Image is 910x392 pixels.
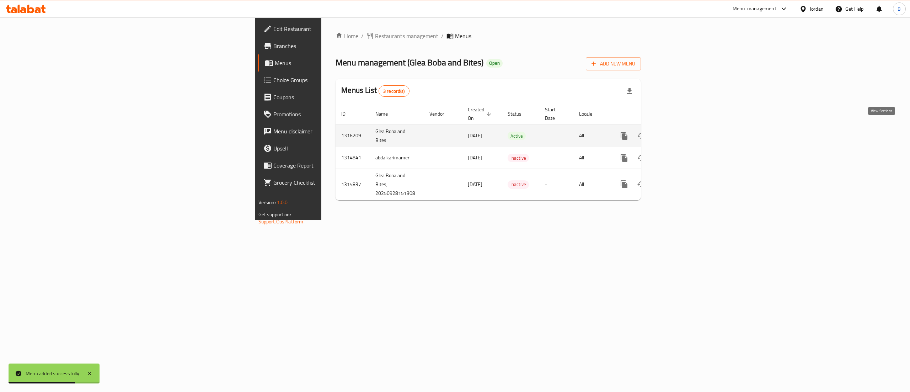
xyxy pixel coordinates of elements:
[441,32,444,40] li: /
[633,176,650,193] button: Change Status
[375,110,397,118] span: Name
[429,110,454,118] span: Vendor
[468,131,482,140] span: [DATE]
[336,54,483,70] span: Menu management ( Glea Boba and Bites )
[336,32,641,40] nav: breadcrumb
[468,180,482,189] span: [DATE]
[273,178,401,187] span: Grocery Checklist
[258,157,407,174] a: Coverage Report
[810,5,824,13] div: Jordan
[258,174,407,191] a: Grocery Checklist
[273,76,401,84] span: Choice Groups
[573,125,610,147] td: All
[258,71,407,89] a: Choice Groups
[258,198,276,207] span: Version:
[539,125,573,147] td: -
[508,180,529,189] div: Inactive
[455,32,471,40] span: Menus
[273,93,401,101] span: Coupons
[616,127,633,144] button: more
[468,153,482,162] span: [DATE]
[258,54,407,71] a: Menus
[508,132,526,140] span: Active
[341,85,409,97] h2: Menus List
[508,110,531,118] span: Status
[258,123,407,140] a: Menu disclaimer
[273,25,401,33] span: Edit Restaurant
[616,149,633,166] button: more
[573,169,610,200] td: All
[258,106,407,123] a: Promotions
[379,85,409,97] div: Total records count
[486,60,503,66] span: Open
[610,103,690,125] th: Actions
[586,57,641,70] button: Add New Menu
[258,210,291,219] span: Get support on:
[277,198,288,207] span: 1.0.0
[273,110,401,118] span: Promotions
[573,147,610,169] td: All
[341,110,355,118] span: ID
[375,32,438,40] span: Restaurants management
[258,89,407,106] a: Coupons
[539,147,573,169] td: -
[258,140,407,157] a: Upsell
[258,37,407,54] a: Branches
[898,5,901,13] span: B
[539,169,573,200] td: -
[258,20,407,37] a: Edit Restaurant
[273,127,401,136] span: Menu disclaimer
[508,180,529,189] span: Inactive
[468,105,493,122] span: Created On
[633,149,650,166] button: Change Status
[379,88,409,95] span: 3 record(s)
[26,370,80,377] div: Menu added successfully
[273,144,401,153] span: Upsell
[508,154,529,162] span: Inactive
[733,5,776,13] div: Menu-management
[545,105,565,122] span: Start Date
[273,42,401,50] span: Branches
[591,59,635,68] span: Add New Menu
[616,176,633,193] button: more
[336,103,690,200] table: enhanced table
[486,59,503,68] div: Open
[621,83,638,100] div: Export file
[258,217,304,226] a: Support.OpsPlatform
[273,161,401,170] span: Coverage Report
[275,59,401,67] span: Menus
[579,110,601,118] span: Locale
